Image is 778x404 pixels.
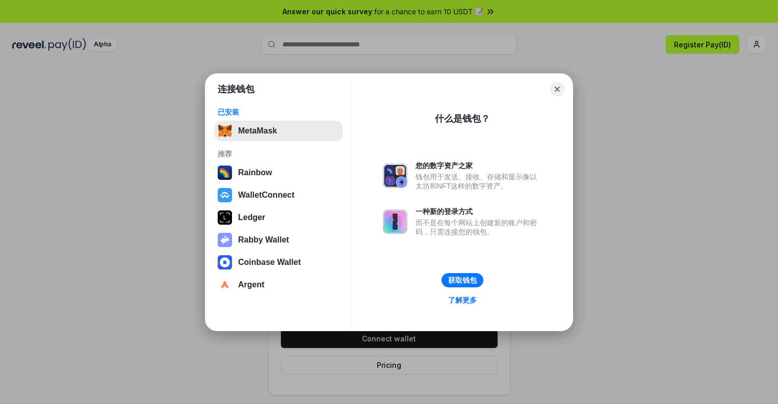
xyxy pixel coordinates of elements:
div: 钱包用于发送、接收、存储和显示像以太坊和NFT这样的数字资产。 [416,172,542,191]
button: WalletConnect [215,185,343,205]
button: Close [550,82,564,96]
div: MetaMask [238,126,277,136]
img: svg+xml,%3Csvg%20width%3D%22120%22%20height%3D%22120%22%20viewBox%3D%220%200%20120%20120%22%20fil... [218,166,232,180]
img: svg+xml,%3Csvg%20fill%3D%22none%22%20height%3D%2233%22%20viewBox%3D%220%200%2035%2033%22%20width%... [218,124,232,138]
button: Rabby Wallet [215,230,343,250]
div: Rabby Wallet [238,235,289,245]
div: 您的数字资产之家 [416,161,542,170]
div: 获取钱包 [448,276,477,285]
img: svg+xml,%3Csvg%20width%3D%2228%22%20height%3D%2228%22%20viewBox%3D%220%200%2028%2028%22%20fill%3D... [218,188,232,202]
div: 什么是钱包？ [435,113,490,125]
div: 了解更多 [448,295,477,305]
div: 推荐 [218,149,340,158]
button: MetaMask [215,121,343,141]
div: Ledger [238,213,265,222]
button: Rainbow [215,163,343,183]
img: svg+xml,%3Csvg%20xmlns%3D%22http%3A%2F%2Fwww.w3.org%2F2000%2Fsvg%22%20width%3D%2228%22%20height%3... [218,210,232,225]
button: Coinbase Wallet [215,252,343,273]
img: svg+xml,%3Csvg%20xmlns%3D%22http%3A%2F%2Fwww.w3.org%2F2000%2Fsvg%22%20fill%3D%22none%22%20viewBox... [383,209,407,234]
div: 已安装 [218,107,340,117]
div: Coinbase Wallet [238,258,301,267]
button: Ledger [215,207,343,228]
h1: 连接钱包 [218,83,254,95]
a: 了解更多 [442,293,483,307]
div: 而不是在每个网站上创建新的账户和密码，只需连接您的钱包。 [416,218,542,236]
img: svg+xml,%3Csvg%20xmlns%3D%22http%3A%2F%2Fwww.w3.org%2F2000%2Fsvg%22%20fill%3D%22none%22%20viewBox... [383,164,407,188]
div: Argent [238,280,265,289]
img: svg+xml,%3Csvg%20width%3D%2228%22%20height%3D%2228%22%20viewBox%3D%220%200%2028%2028%22%20fill%3D... [218,255,232,270]
img: svg+xml,%3Csvg%20xmlns%3D%22http%3A%2F%2Fwww.w3.org%2F2000%2Fsvg%22%20fill%3D%22none%22%20viewBox... [218,233,232,247]
div: Rainbow [238,168,272,177]
div: 一种新的登录方式 [416,207,542,216]
img: svg+xml,%3Csvg%20width%3D%2228%22%20height%3D%2228%22%20viewBox%3D%220%200%2028%2028%22%20fill%3D... [218,278,232,292]
button: Argent [215,275,343,295]
button: 获取钱包 [442,273,483,287]
div: WalletConnect [238,191,295,200]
